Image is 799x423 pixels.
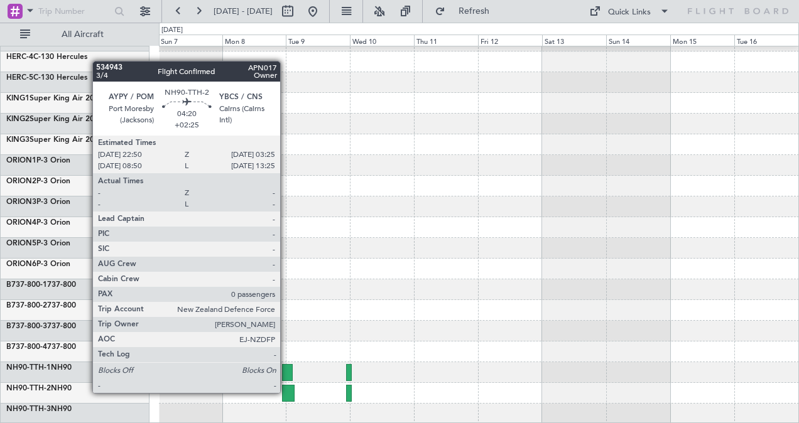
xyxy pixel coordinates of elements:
[6,74,87,82] a: HERC-5C-130 Hercules
[6,95,99,102] a: KING1Super King Air 200
[161,25,183,36] div: [DATE]
[670,35,734,46] div: Mon 15
[6,219,36,227] span: ORION4
[6,115,30,123] span: KING2
[414,35,478,46] div: Thu 11
[6,53,87,61] a: HERC-4C-130 Hercules
[6,281,76,289] a: B737-800-1737-800
[6,157,70,164] a: ORION1P-3 Orion
[6,302,47,309] span: B737-800-2
[6,74,33,82] span: HERC-5
[6,240,36,247] span: ORION5
[6,343,76,351] a: B737-800-4737-800
[6,115,99,123] a: KING2Super King Air 200
[33,30,133,39] span: All Aircraft
[6,219,70,227] a: ORION4P-3 Orion
[6,385,72,392] a: NH90-TTH-2NH90
[158,35,222,46] div: Sun 7
[38,2,111,21] input: Trip Number
[429,1,504,21] button: Refresh
[6,178,70,185] a: ORION2P-3 Orion
[286,35,350,46] div: Tue 9
[606,35,670,46] div: Sun 14
[583,1,676,21] button: Quick Links
[6,53,33,61] span: HERC-4
[6,260,36,268] span: ORION6
[6,136,99,144] a: KING3Super King Air 200
[6,343,47,351] span: B737-800-4
[6,136,30,144] span: KING3
[6,323,47,330] span: B737-800-3
[6,260,70,268] a: ORION6P-3 Orion
[6,364,72,372] a: NH90-TTH-1NH90
[6,178,36,185] span: ORION2
[6,95,30,102] span: KING1
[6,364,51,372] span: NH90-TTH-1
[222,35,286,46] div: Mon 8
[6,302,76,309] a: B737-800-2737-800
[6,323,76,330] a: B737-800-3737-800
[608,6,651,19] div: Quick Links
[14,24,136,45] button: All Aircraft
[448,7,501,16] span: Refresh
[542,35,606,46] div: Sat 13
[6,405,72,413] a: NH90-TTH-3NH90
[6,157,36,164] span: ORION1
[6,198,70,206] a: ORION3P-3 Orion
[6,405,51,413] span: NH90-TTH-3
[6,240,70,247] a: ORION5P-3 Orion
[734,35,798,46] div: Tue 16
[214,6,273,17] span: [DATE] - [DATE]
[6,198,36,206] span: ORION3
[6,281,47,289] span: B737-800-1
[478,35,542,46] div: Fri 12
[350,35,414,46] div: Wed 10
[6,385,51,392] span: NH90-TTH-2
